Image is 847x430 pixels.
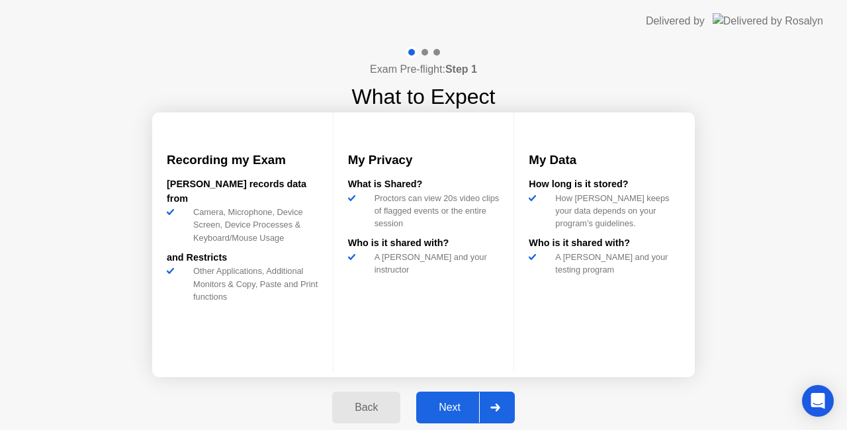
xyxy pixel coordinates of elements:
h4: Exam Pre-flight: [370,62,477,77]
div: Back [336,402,396,413]
div: A [PERSON_NAME] and your instructor [369,251,500,276]
h3: My Privacy [348,151,500,169]
h3: Recording my Exam [167,151,318,169]
div: Camera, Microphone, Device Screen, Device Processes & Keyboard/Mouse Usage [188,206,318,244]
div: Other Applications, Additional Monitors & Copy, Paste and Print functions [188,265,318,303]
div: Next [420,402,479,413]
h3: My Data [529,151,680,169]
div: and Restricts [167,251,318,265]
div: How long is it stored? [529,177,680,192]
div: Open Intercom Messenger [802,385,834,417]
div: Who is it shared with? [529,236,680,251]
div: Delivered by [646,13,705,29]
h1: What to Expect [352,81,496,112]
div: Who is it shared with? [348,236,500,251]
div: [PERSON_NAME] records data from [167,177,318,206]
b: Step 1 [445,64,477,75]
div: How [PERSON_NAME] keeps your data depends on your program’s guidelines. [550,192,680,230]
div: A [PERSON_NAME] and your testing program [550,251,680,276]
img: Delivered by Rosalyn [713,13,823,28]
div: Proctors can view 20s video clips of flagged events or the entire session [369,192,500,230]
div: What is Shared? [348,177,500,192]
button: Next [416,392,515,423]
button: Back [332,392,400,423]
